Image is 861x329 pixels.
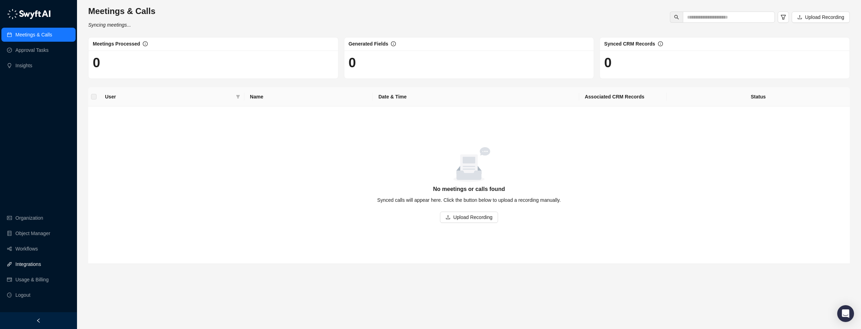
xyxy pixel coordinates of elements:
[15,226,50,240] a: Object Manager
[349,55,590,71] h1: 0
[373,87,579,107] th: Date & Time
[244,87,373,107] th: Name
[15,288,30,302] span: Logout
[797,15,802,20] span: upload
[377,197,561,203] span: Synced calls will appear here. Click the button below to upload a recording manually.
[15,273,49,287] a: Usage & Billing
[88,22,131,28] i: Syncing meetings...
[36,318,41,323] span: left
[440,212,498,223] button: Upload Recording
[15,257,41,271] a: Integrations
[667,87,850,107] th: Status
[15,28,52,42] a: Meetings & Calls
[97,185,841,193] h5: No meetings or calls found
[674,15,679,20] span: search
[792,12,850,23] button: Upload Recording
[805,13,844,21] span: Upload Recording
[93,55,334,71] h1: 0
[658,41,663,46] span: info-circle
[15,43,49,57] a: Approval Tasks
[7,293,12,297] span: logout
[579,87,667,107] th: Associated CRM Records
[88,6,155,17] h3: Meetings & Calls
[234,91,241,102] span: filter
[446,215,450,220] span: upload
[143,41,148,46] span: info-circle
[837,305,854,322] div: Open Intercom Messenger
[349,41,388,47] span: Generated Fields
[7,9,51,19] img: logo-05li4sbe.png
[604,41,655,47] span: Synced CRM Records
[453,213,492,221] span: Upload Recording
[391,41,396,46] span: info-circle
[105,93,233,101] span: User
[93,41,140,47] span: Meetings Processed
[236,95,240,99] span: filter
[15,242,38,256] a: Workflows
[780,14,786,20] span: filter
[15,211,43,225] a: Organization
[604,55,845,71] h1: 0
[15,59,32,73] a: Insights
